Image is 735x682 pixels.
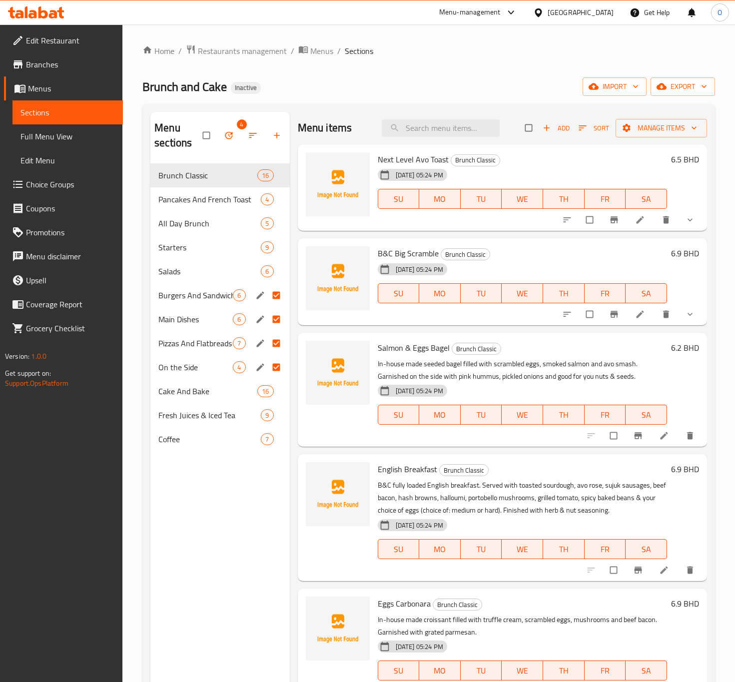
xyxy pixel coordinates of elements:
[261,195,273,204] span: 4
[298,44,333,57] a: Menus
[585,661,626,681] button: FR
[150,355,289,379] div: On the Side4edit
[20,106,115,118] span: Sections
[671,462,699,476] h6: 6.9 BHD
[603,209,627,231] button: Branch-specific-item
[26,322,115,334] span: Grocery Checklist
[543,283,585,303] button: TH
[378,596,431,611] span: Eggs Carbonara
[465,542,498,557] span: TU
[4,220,123,244] a: Promotions
[627,425,651,447] button: Branch-specific-item
[4,244,123,268] a: Menu disclaimer
[583,77,647,96] button: import
[506,408,539,422] span: WE
[671,341,699,355] h6: 6.2 BHD
[423,542,457,557] span: MO
[158,217,261,229] span: All Day Brunch
[337,45,341,57] li: /
[451,154,500,166] span: Brunch Classic
[158,265,261,277] span: Salads
[604,561,625,580] span: Select to update
[158,289,233,301] span: Burgers And Sandwiches
[158,433,261,445] span: Coffee
[547,408,581,422] span: TH
[627,559,651,581] button: Branch-specific-item
[392,170,447,180] span: [DATE] 05:24 PM
[26,250,115,262] span: Menu disclaimer
[626,539,667,559] button: SA
[392,265,447,274] span: [DATE] 05:24 PM
[502,283,543,303] button: WE
[679,303,703,325] button: show more
[378,189,420,209] button: SU
[441,248,490,260] div: Brunch Classic
[461,539,502,559] button: TU
[589,664,622,678] span: FR
[685,309,695,319] svg: Show Choices
[158,313,233,325] div: Main Dishes
[626,189,667,209] button: SA
[12,124,123,148] a: Full Menu View
[433,599,482,611] div: Brunch Classic
[233,337,245,349] div: items
[4,52,123,76] a: Branches
[306,597,370,661] img: Eggs Carbonara
[258,171,273,180] span: 16
[452,343,501,355] span: Brunch Classic
[556,303,580,325] button: sort-choices
[502,661,543,681] button: WE
[306,462,370,526] img: English Breakfast
[233,363,245,372] span: 4
[419,661,461,681] button: MO
[465,286,498,301] span: TU
[679,559,703,581] button: delete
[382,192,416,206] span: SU
[465,664,498,678] span: TU
[502,189,543,209] button: WE
[233,291,245,300] span: 6
[572,120,616,136] span: Sort items
[12,100,123,124] a: Sections
[589,542,622,557] span: FR
[310,45,333,57] span: Menus
[261,411,273,420] span: 9
[4,316,123,340] a: Grocery Checklist
[150,379,289,403] div: Cake And Bake16
[261,219,273,228] span: 5
[142,45,174,57] a: Home
[12,148,123,172] a: Edit Menu
[635,215,647,225] a: Edit menu item
[378,539,420,559] button: SU
[150,187,289,211] div: Pancakes And French Toast4
[441,249,490,260] span: Brunch Classic
[158,241,261,253] div: Starters
[231,83,261,92] span: Inactive
[685,215,695,225] svg: Show Choices
[261,409,273,421] div: items
[158,169,257,181] span: Brunch Classic
[423,408,457,422] span: MO
[378,462,437,477] span: English Breakfast
[26,274,115,286] span: Upsell
[150,283,289,307] div: Burgers And Sandwiches6edit
[382,664,416,678] span: SU
[502,405,543,425] button: WE
[4,196,123,220] a: Coupons
[378,340,450,355] span: Salmon & Eggs Bagel
[624,122,699,134] span: Manage items
[616,119,707,137] button: Manage items
[585,283,626,303] button: FR
[378,479,667,517] p: B&C fully loaded English breakfast. Served with toasted sourdough, avo rose, sujuk sausages, beef...
[378,246,439,261] span: B&C Big Scramble
[26,178,115,190] span: Choice Groups
[150,331,289,355] div: Pizzas And Flatbreads7edit
[604,426,625,445] span: Select to update
[461,189,502,209] button: TU
[603,303,627,325] button: Branch-specific-item
[419,189,461,209] button: MO
[543,539,585,559] button: TH
[231,82,261,94] div: Inactive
